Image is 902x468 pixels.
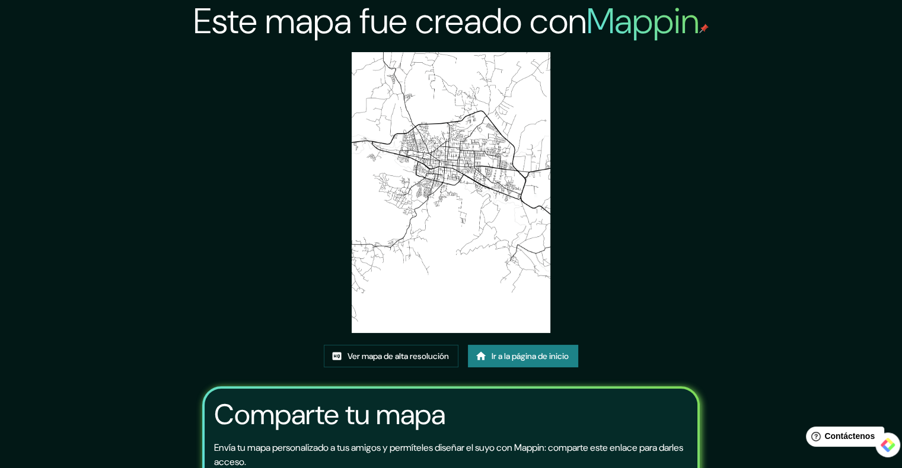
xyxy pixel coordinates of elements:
[492,351,569,361] font: Ir a la página de inicio
[324,345,458,367] a: Ver mapa de alta resolución
[699,24,709,33] img: pin de mapeo
[796,422,889,455] iframe: Lanzador de widgets de ayuda
[352,52,550,333] img: created-map
[214,396,445,433] font: Comparte tu mapa
[468,345,578,367] a: Ir a la página de inicio
[214,441,683,468] font: Envía tu mapa personalizado a tus amigos y permíteles diseñar el suyo con Mappin: comparte este e...
[348,351,449,361] font: Ver mapa de alta resolución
